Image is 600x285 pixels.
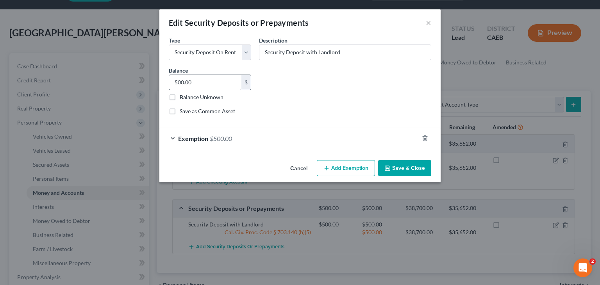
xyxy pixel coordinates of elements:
[573,258,592,277] iframe: Intercom live chat
[210,135,232,142] span: $500.00
[180,93,223,101] label: Balance Unknown
[589,258,596,265] span: 2
[259,45,431,60] input: Describe...
[169,75,241,90] input: 0.00
[169,66,188,75] label: Balance
[169,36,180,45] label: Type
[178,135,208,142] span: Exemption
[169,17,309,28] div: Edit Security Deposits or Prepayments
[378,160,431,176] button: Save & Close
[259,37,287,44] span: Description
[180,107,235,115] label: Save as Common Asset
[426,18,431,27] button: ×
[317,160,375,176] button: Add Exemption
[284,161,314,176] button: Cancel
[241,75,251,90] div: $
